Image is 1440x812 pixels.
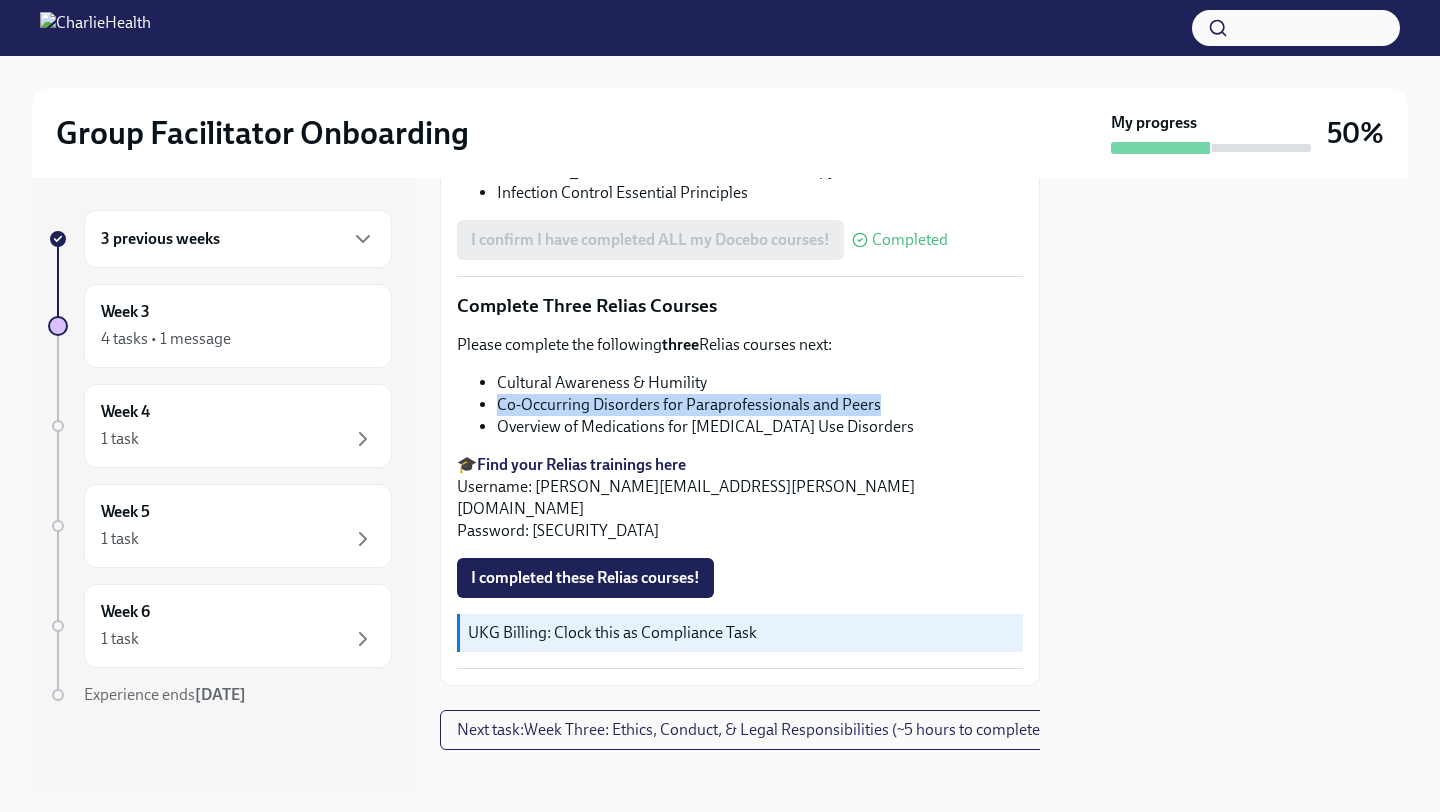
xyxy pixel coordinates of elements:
[477,455,686,474] a: Find your Relias trainings here
[471,568,700,588] span: I completed these Relias courses!
[101,428,139,450] div: 1 task
[48,584,392,668] a: Week 61 task
[468,622,1015,644] p: UKG Billing: Clock this as Compliance Task
[457,720,1045,740] span: Next task : Week Three: Ethics, Conduct, & Legal Responsibilities (~5 hours to complete)
[101,628,139,650] div: 1 task
[101,328,231,350] div: 4 tasks • 1 message
[84,685,246,704] span: Experience ends
[1111,112,1197,134] strong: My progress
[457,293,1023,319] p: Complete Three Relias Courses
[101,401,150,423] h6: Week 4
[497,182,1023,204] li: Infection Control Essential Principles
[195,685,246,704] strong: [DATE]
[497,416,1023,438] li: Overview of Medications for [MEDICAL_DATA] Use Disorders
[101,228,220,250] h6: 3 previous weeks
[48,484,392,568] a: Week 51 task
[101,501,150,523] h6: Week 5
[662,335,699,354] strong: three
[101,528,139,550] div: 1 task
[457,454,1023,542] p: 🎓 Username: [PERSON_NAME][EMAIL_ADDRESS][PERSON_NAME][DOMAIN_NAME] Password: [SECURITY_DATA]
[1327,115,1384,151] h3: 50%
[457,558,714,598] button: I completed these Relias courses!
[497,372,1023,394] li: Cultural Awareness & Humility
[457,334,1023,356] p: Please complete the following Relias courses next:
[48,384,392,468] a: Week 41 task
[440,710,1062,750] button: Next task:Week Three: Ethics, Conduct, & Legal Responsibilities (~5 hours to complete)
[101,601,150,623] h6: Week 6
[497,394,1023,416] li: Co-Occurring Disorders for Paraprofessionals and Peers
[48,284,392,368] a: Week 34 tasks • 1 message
[40,12,151,44] img: CharlieHealth
[56,113,469,153] h2: Group Facilitator Onboarding
[84,210,392,268] div: 3 previous weeks
[872,232,948,248] span: Completed
[101,301,150,323] h6: Week 3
